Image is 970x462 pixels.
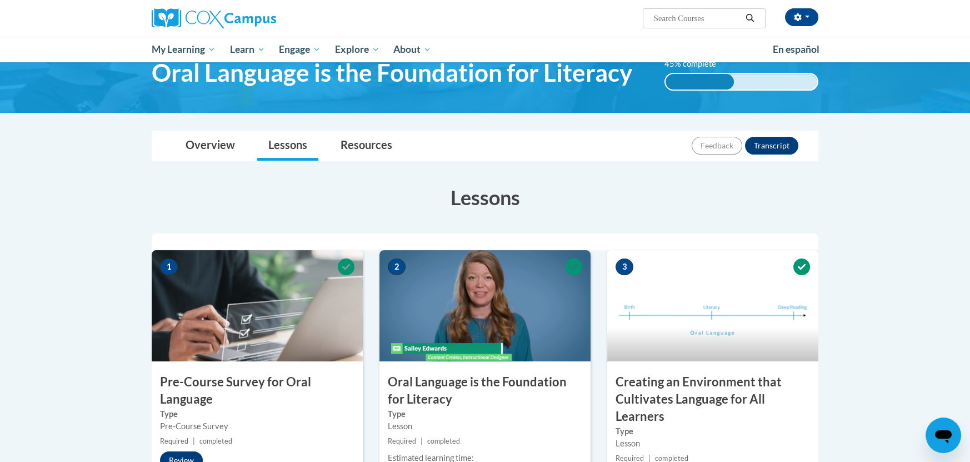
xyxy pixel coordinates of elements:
div: Lesson [616,438,810,450]
button: Account Settings [785,8,818,26]
button: Transcript [745,137,798,155]
h3: Pre-Course Survey for Oral Language [152,374,363,408]
span: Required [388,437,416,445]
img: Course Image [607,250,818,361]
label: Type [160,408,354,420]
span: completed [427,437,460,445]
button: Search [742,12,758,25]
h3: Creating an Environment that Cultivates Language for All Learners [607,374,818,425]
span: completed [199,437,232,445]
img: Cox Campus [152,8,276,28]
span: En español [773,43,819,55]
a: Explore [328,37,387,62]
a: Lessons [257,131,318,161]
div: 45% complete [666,74,734,90]
img: Course Image [379,250,591,361]
input: Search Courses [653,12,742,25]
span: 2 [388,259,406,275]
img: Course Image [152,250,363,361]
a: My Learning [144,37,223,62]
span: Explore [335,43,379,56]
div: Lesson [388,420,582,433]
button: Feedback [692,137,742,155]
iframe: Button to launch messaging window [926,418,961,453]
a: Resources [329,131,403,161]
a: About [387,37,439,62]
a: Overview [174,131,246,161]
span: Engage [279,43,321,56]
a: Learn [223,37,272,62]
div: Main menu [135,37,835,62]
span: Learn [230,43,265,56]
span: | [421,437,423,445]
span: My Learning [152,43,216,56]
h3: Oral Language is the Foundation for Literacy [379,374,591,408]
span: | [193,437,195,445]
span: Required [160,437,188,445]
span: Oral Language is the Foundation for Literacy [152,58,632,87]
label: 45% complete [664,58,728,70]
a: Engage [272,37,328,62]
span: 1 [160,259,178,275]
label: Type [616,425,810,438]
div: Pre-Course Survey [160,420,354,433]
a: Cox Campus [152,8,363,28]
h3: Lessons [152,183,818,211]
span: About [393,43,431,56]
span: 3 [616,259,633,275]
a: En español [766,38,827,61]
label: Type [388,408,582,420]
